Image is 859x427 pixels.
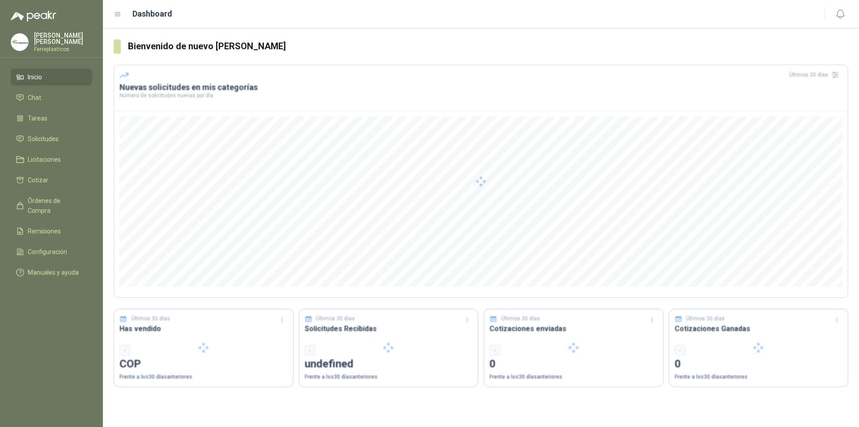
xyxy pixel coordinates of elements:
[34,47,92,52] p: Ferreplasticos
[11,110,92,127] a: Tareas
[28,175,48,185] span: Cotizar
[11,223,92,240] a: Remisiones
[11,192,92,219] a: Órdenes de Compra
[11,89,92,106] a: Chat
[11,69,92,86] a: Inicio
[11,172,92,189] a: Cotizar
[28,113,47,123] span: Tareas
[128,39,848,53] h3: Bienvenido de nuevo [PERSON_NAME]
[28,196,84,216] span: Órdenes de Compra
[11,11,56,22] img: Logo peakr
[28,93,41,103] span: Chat
[11,264,92,281] a: Manuales y ayuda
[28,247,67,257] span: Configuración
[11,151,92,168] a: Licitaciones
[28,155,61,164] span: Licitaciones
[28,72,42,82] span: Inicio
[132,8,172,20] h1: Dashboard
[11,130,92,147] a: Solicitudes
[34,32,92,45] p: [PERSON_NAME] [PERSON_NAME]
[28,267,79,277] span: Manuales y ayuda
[28,226,61,236] span: Remisiones
[11,34,28,51] img: Company Logo
[28,134,59,144] span: Solicitudes
[11,243,92,260] a: Configuración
